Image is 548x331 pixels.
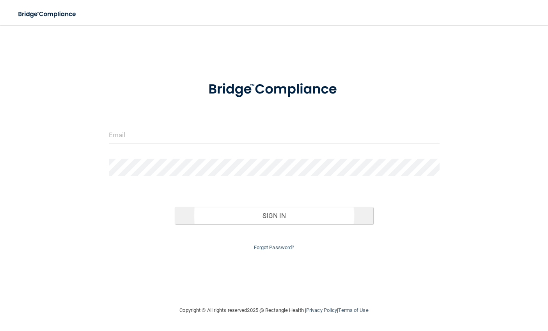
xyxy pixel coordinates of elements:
input: Email [109,126,440,143]
img: bridge_compliance_login_screen.278c3ca4.svg [12,6,83,22]
button: Sign In [175,207,373,224]
img: bridge_compliance_login_screen.278c3ca4.svg [194,72,354,107]
a: Privacy Policy [306,307,337,313]
iframe: Drift Widget Chat Controller [413,276,539,307]
a: Forgot Password? [254,244,294,250]
div: Copyright © All rights reserved 2025 @ Rectangle Health | | [132,298,417,323]
a: Terms of Use [338,307,368,313]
